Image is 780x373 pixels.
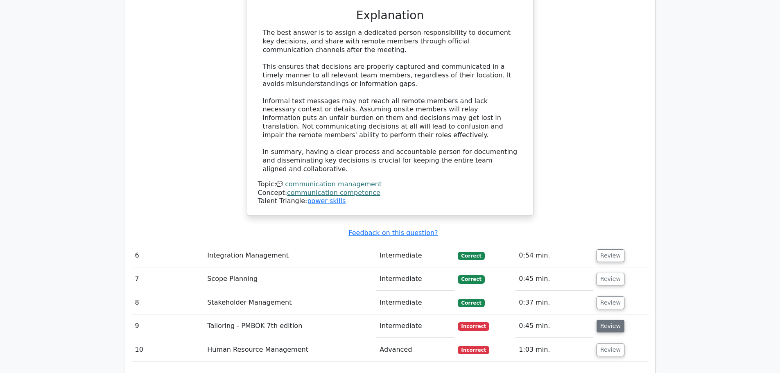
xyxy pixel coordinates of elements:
[376,244,454,267] td: Intermediate
[204,314,376,338] td: Tailoring - PMBOK 7th edition
[263,9,518,23] h3: Explanation
[285,180,382,188] a: communication management
[376,314,454,338] td: Intermediate
[515,267,593,291] td: 0:45 min.
[132,244,204,267] td: 6
[458,252,484,260] span: Correct
[204,291,376,314] td: Stakeholder Management
[376,291,454,314] td: Intermediate
[597,344,624,356] button: Review
[376,267,454,291] td: Intermediate
[515,244,593,267] td: 0:54 min.
[258,180,522,206] div: Talent Triangle:
[258,189,522,197] div: Concept:
[204,244,376,267] td: Integration Management
[515,314,593,338] td: 0:45 min.
[515,338,593,362] td: 1:03 min.
[458,346,489,354] span: Incorrect
[458,275,484,283] span: Correct
[307,197,346,205] a: power skills
[458,299,484,307] span: Correct
[515,291,593,314] td: 0:37 min.
[132,338,204,362] td: 10
[204,338,376,362] td: Human Resource Management
[376,338,454,362] td: Advanced
[132,314,204,338] td: 9
[263,29,518,174] div: The best answer is to assign a dedicated person responsibility to document key decisions, and sha...
[132,291,204,314] td: 8
[348,229,438,237] a: Feedback on this question?
[597,249,624,262] button: Review
[132,267,204,291] td: 7
[597,273,624,285] button: Review
[204,267,376,291] td: Scope Planning
[597,296,624,309] button: Review
[458,322,489,330] span: Incorrect
[258,180,522,189] div: Topic:
[597,320,624,332] button: Review
[287,189,380,197] a: communication competence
